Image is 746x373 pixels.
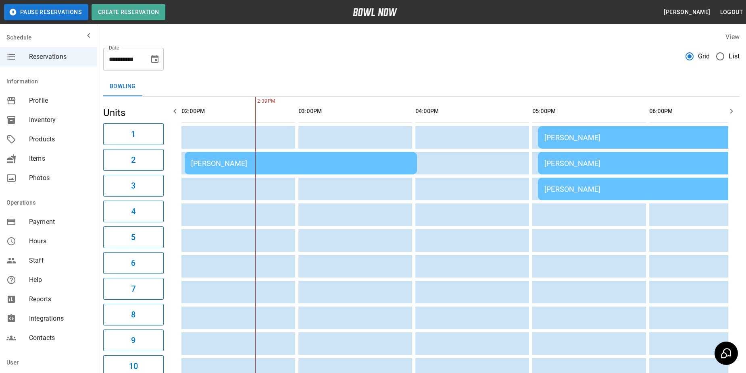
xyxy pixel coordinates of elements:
button: 8 [103,304,164,325]
div: [PERSON_NAME] [191,159,411,168]
button: 1 [103,123,164,145]
button: 6 [103,252,164,274]
button: Pause Reservations [4,4,88,20]
h6: 4 [131,205,135,218]
span: Items [29,154,90,164]
button: Bowling [103,77,142,96]
h6: 7 [131,282,135,295]
h6: 9 [131,334,135,347]
h5: Units [103,106,164,119]
button: 4 [103,201,164,222]
span: Inventory [29,115,90,125]
span: Photos [29,173,90,183]
button: Choose date, selected date is Sep 21, 2025 [147,51,163,67]
h6: 10 [129,360,138,373]
img: logo [353,8,397,16]
span: Profile [29,96,90,106]
button: 5 [103,226,164,248]
h6: 1 [131,128,135,141]
h6: 5 [131,231,135,244]
span: Staff [29,256,90,265]
span: Help [29,275,90,285]
span: Grid [698,52,710,61]
span: Hours [29,236,90,246]
div: inventory tabs [103,77,740,96]
button: 7 [103,278,164,300]
span: List [729,52,740,61]
h6: 8 [131,308,135,321]
span: Contacts [29,333,90,343]
button: Logout [717,5,746,20]
span: Reservations [29,52,90,62]
button: 3 [103,175,164,197]
span: Payment [29,217,90,227]
label: View [725,33,740,41]
button: 2 [103,149,164,171]
button: 9 [103,329,164,351]
button: [PERSON_NAME] [661,5,713,20]
h6: 6 [131,257,135,269]
h6: 3 [131,179,135,192]
button: Create Reservation [92,4,165,20]
span: Products [29,135,90,144]
span: Reports [29,294,90,304]
h6: 2 [131,153,135,166]
span: 2:39PM [255,97,257,106]
span: Integrations [29,314,90,323]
